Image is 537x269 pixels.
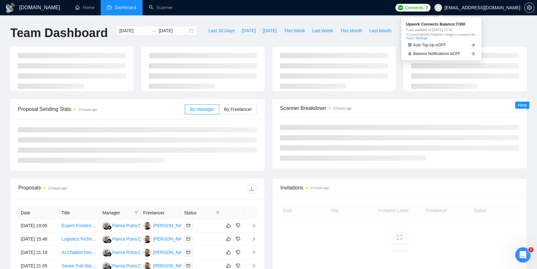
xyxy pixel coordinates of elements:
h1: Team Dashboard [10,26,108,41]
span: Last 30 Days [208,27,235,34]
a: setting [524,5,534,10]
div: Panca Putra Dwi Estri [112,222,156,229]
span: right [246,250,256,255]
div: [PERSON_NAME] [153,222,190,229]
span: New [518,103,527,108]
span: dislike [236,263,240,268]
img: gigradar-bm.png [107,252,112,257]
button: This Week [280,26,308,36]
span: 7 [425,4,428,11]
a: Logistics Technology Developer: AI, Python API & Supply Chain Software [62,236,206,242]
button: Last 30 Days [205,26,238,36]
a: PPPanca Putra Dwi Estri [102,223,156,228]
span: bell [408,52,412,56]
td: [DATE] 19:05 [18,219,59,233]
time: 13 hours ago [48,187,66,190]
span: [DATE] [263,27,277,34]
td: AI Chatbot Developer [59,246,100,259]
span: robot [408,43,412,47]
div: Panca Putra Dwi Estri [112,249,156,256]
time: 13 hours ago [78,108,97,111]
td: Expert Frontend Developer | React.js | Next.js [59,219,100,233]
span: right [246,264,256,268]
button: like [225,222,232,229]
span: Dashboard [115,5,136,10]
img: MK [143,235,151,243]
th: Freelancer [141,207,182,219]
button: [DATE] [259,26,280,36]
span: setting [525,5,534,10]
iframe: Intercom live chat [515,247,531,263]
img: PP [102,249,110,257]
span: like [226,236,231,242]
span: Connects: [405,4,424,11]
span: right [246,223,256,228]
span: Proposal Sending Stats [18,105,185,113]
span: mail [186,237,190,241]
span: to [151,28,156,33]
input: Start date [119,27,148,34]
span: user [436,5,440,10]
span: Scanner Breakdown [280,104,519,112]
td: [DATE] 21:19 [18,246,59,259]
span: arrow-right [471,43,475,47]
span: mail [186,224,190,227]
time: 13 hours ago [310,186,329,190]
a: MK[PERSON_NAME] [143,263,190,268]
img: MK [143,222,151,230]
span: like [226,250,231,255]
td: Logistics Technology Developer: AI, Python API & Supply Chain Software [59,233,100,246]
time: 13 hours ago [333,107,352,110]
img: PP [102,235,110,243]
span: Invitations [280,184,519,192]
a: PPPanca Putra Dwi Estri [102,236,156,241]
span: This Week [284,27,305,34]
span: Manager [102,209,132,216]
span: Balance Notifications is OFF [413,52,461,56]
img: upwork-logo.png [398,5,403,10]
span: *Last updated at: [DATE] 11:45 [406,28,477,32]
div: Panca Putra Dwi Estri [112,235,156,242]
button: download [246,184,257,194]
div: [PERSON_NAME] [153,249,190,256]
div: Proposals [18,184,137,194]
img: logo [5,3,15,13]
span: filter [216,211,220,215]
span: mail [186,250,190,254]
a: Expert Frontend Developer | React.js | Next.js [62,223,152,228]
button: This Month [337,26,366,36]
span: download [247,186,256,191]
a: bellBalance Notifications isOFFarrow-right [406,50,477,57]
span: dashboard [107,5,112,10]
span: By Freelancer [224,107,252,112]
button: dislike [234,222,242,229]
a: searchScanner [149,5,173,10]
span: dislike [236,223,240,228]
span: 1 [528,247,533,252]
button: Last Month [366,26,395,36]
a: PPPanca Putra Dwi Estri [102,263,156,268]
span: *Current Month Platform Usage is moved into [406,33,477,40]
a: MK[PERSON_NAME] [143,236,190,241]
span: dislike [236,236,240,242]
span: Upwork Connects Balance: 7 / 350 [406,22,477,26]
a: homeHome [75,5,94,10]
button: like [225,249,232,256]
input: End date [159,27,188,34]
span: Status [184,209,213,216]
a: MK[PERSON_NAME] [143,223,190,228]
img: gigradar-bm.png [107,225,112,230]
button: like [225,235,232,243]
span: This Month [340,27,362,34]
span: filter [133,208,139,218]
a: AI Chatbot Developer [62,250,105,255]
span: right [246,237,256,241]
img: gigradar-bm.png [107,239,112,243]
a: robotAuto Top-Up isOFFarrow-right [406,42,477,49]
a: PPPanca Putra Dwi Estri [102,250,156,255]
span: like [226,223,231,228]
span: arrow-right [471,52,475,56]
a: Senior Full-Stack Developer (JavaScript, TypeScript, Data Integration) [62,263,200,268]
button: Last Week [308,26,337,36]
span: like [226,263,231,268]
